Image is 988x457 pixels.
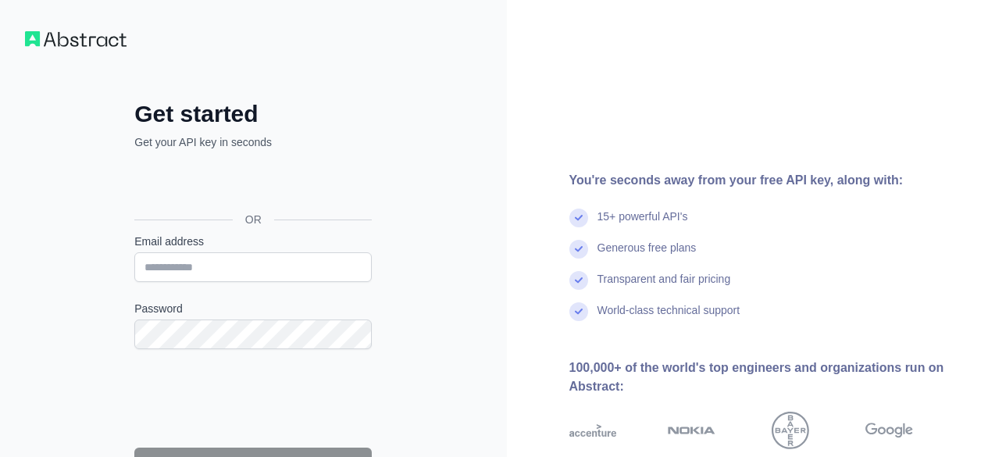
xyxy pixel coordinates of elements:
div: 15+ powerful API's [597,209,688,240]
img: check mark [569,240,588,259]
h2: Get started [134,100,372,128]
iframe: reCAPTCHA [134,368,372,429]
p: Get your API key in seconds [134,134,372,150]
label: Password [134,301,372,316]
img: accenture [569,412,617,449]
img: check mark [569,271,588,290]
span: OR [233,212,274,227]
label: Email address [134,234,372,249]
img: bayer [772,412,809,449]
div: You're seconds away from your free API key, along with: [569,171,964,190]
div: 100,000+ of the world's top engineers and organizations run on Abstract: [569,359,964,396]
img: nokia [668,412,715,449]
img: Workflow [25,31,127,47]
img: check mark [569,302,588,321]
div: Transparent and fair pricing [597,271,731,302]
div: World-class technical support [597,302,740,334]
div: Generous free plans [597,240,697,271]
iframe: Sign in with Google Button [127,167,376,202]
img: check mark [569,209,588,227]
img: google [865,412,913,449]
